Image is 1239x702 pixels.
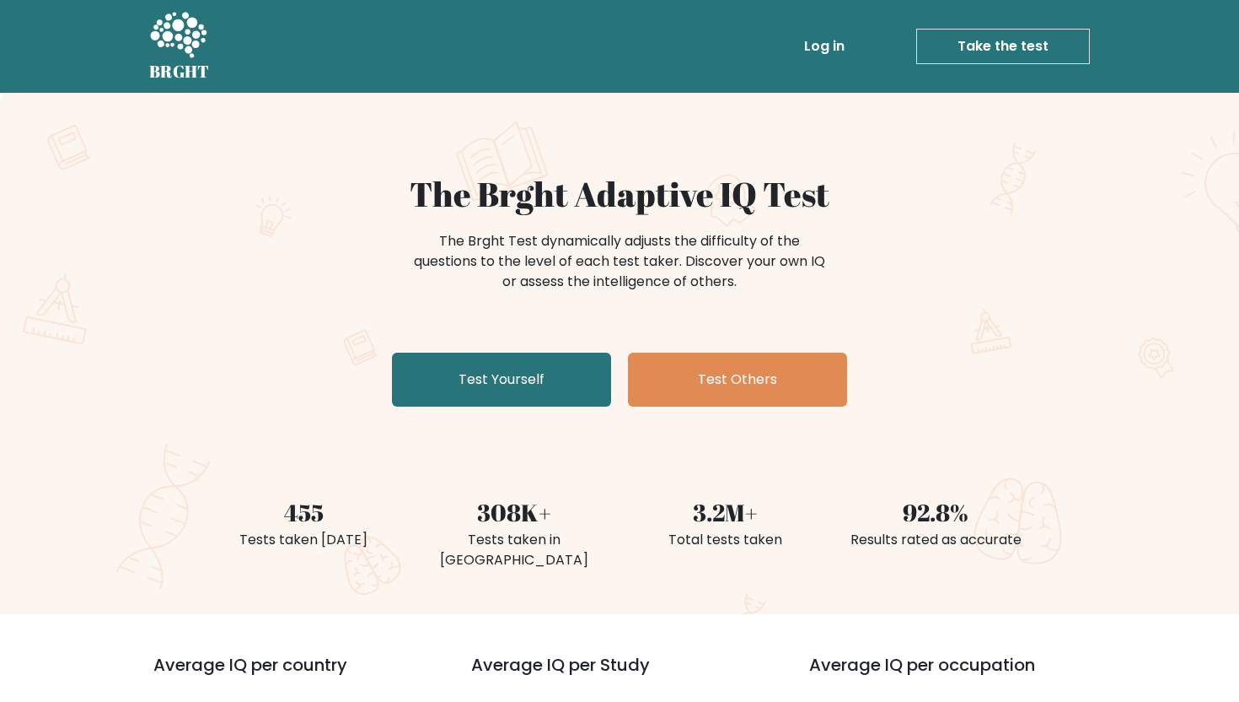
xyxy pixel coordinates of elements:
div: 92.8% [840,494,1031,530]
div: Tests taken [DATE] [208,530,399,550]
h3: Average IQ per country [153,655,410,695]
div: Results rated as accurate [840,530,1031,550]
a: Test Others [628,353,847,407]
div: 3.2M+ [630,494,820,530]
h3: Average IQ per Study [471,655,769,695]
a: BRGHT [149,7,210,86]
h3: Average IQ per occupation [809,655,1107,695]
a: Take the test [916,29,1090,64]
div: Tests taken in [GEOGRAPHIC_DATA] [419,530,609,570]
h5: BRGHT [149,62,210,82]
h1: The Brght Adaptive IQ Test [208,174,1031,214]
div: 308K+ [419,494,609,530]
div: Total tests taken [630,530,820,550]
a: Log in [797,30,851,63]
a: Test Yourself [392,353,611,407]
div: The Brght Test dynamically adjusts the difficulty of the questions to the level of each test take... [409,231,830,292]
div: 455 [208,494,399,530]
